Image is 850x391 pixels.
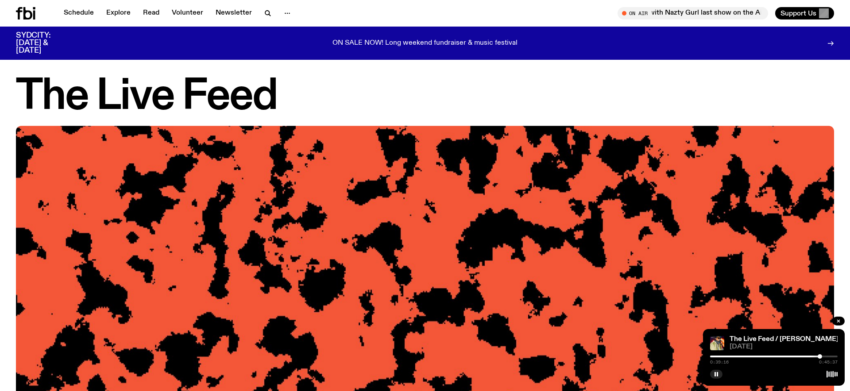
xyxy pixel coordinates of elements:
span: 0:39:16 [710,360,729,364]
a: Newsletter [210,7,257,19]
a: Read [138,7,165,19]
h3: SYDCITY: [DATE] & [DATE] [16,32,73,54]
img: A portrait shot of Keanu Nelson singing into a microphone, shot from the waist up. He is wearing ... [710,336,724,350]
span: 0:45:37 [819,360,838,364]
a: Schedule [58,7,99,19]
button: Support Us [775,7,834,19]
button: On AirSunsets with Nazty Gurl last show on the Airwaves [618,7,768,19]
h1: The Live Feed [16,77,834,117]
span: [DATE] [730,344,838,350]
p: ON SALE NOW! Long weekend fundraiser & music festival [332,39,518,47]
a: Explore [101,7,136,19]
a: The Live Feed / [PERSON_NAME] [730,336,838,343]
span: Support Us [780,9,816,17]
a: Volunteer [166,7,209,19]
